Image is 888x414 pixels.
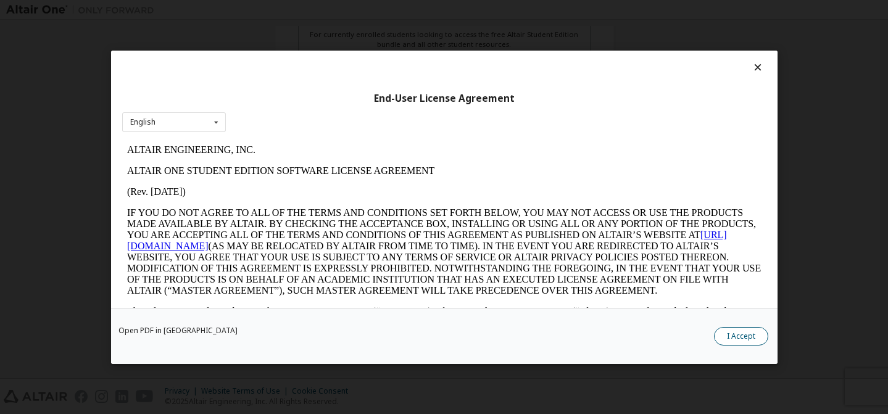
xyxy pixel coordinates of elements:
[5,68,639,157] p: IF YOU DO NOT AGREE TO ALL OF THE TERMS AND CONDITIONS SET FORTH BELOW, YOU MAY NOT ACCESS OR USE...
[118,326,238,334] a: Open PDF in [GEOGRAPHIC_DATA]
[714,326,768,345] button: I Accept
[130,118,156,126] div: English
[5,167,639,211] p: This Altair One Student Edition Software License Agreement (“Agreement”) is between Altair Engine...
[5,26,639,37] p: ALTAIR ONE STUDENT EDITION SOFTWARE LICENSE AGREEMENT
[5,5,639,16] p: ALTAIR ENGINEERING, INC.
[122,92,766,104] div: End-User License Agreement
[5,90,605,112] a: [URL][DOMAIN_NAME]
[5,47,639,58] p: (Rev. [DATE])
